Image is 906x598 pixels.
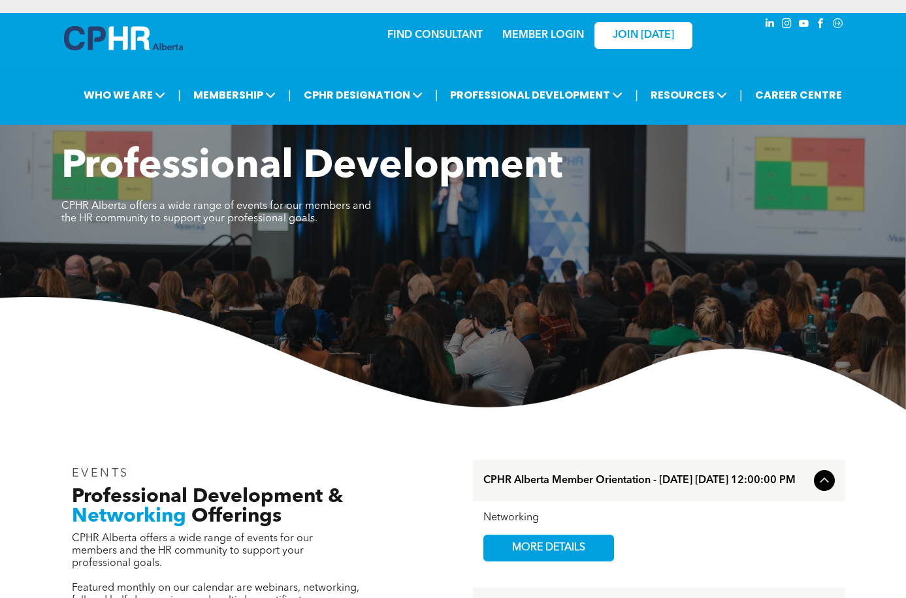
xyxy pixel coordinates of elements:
span: Professional Development & [72,487,343,507]
a: facebook [814,16,828,34]
span: CPHR Alberta offers a wide range of events for our members and the HR community to support your p... [61,201,371,224]
span: Offerings [191,507,282,526]
span: MORE DETAILS [497,535,600,561]
a: Social network [831,16,845,34]
div: Networking [483,512,835,524]
a: JOIN [DATE] [594,22,692,49]
span: PROFESSIONAL DEVELOPMENT [446,83,626,107]
span: Networking [72,507,186,526]
a: FIND CONSULTANT [387,30,483,40]
span: Professional Development [61,148,562,187]
a: linkedin [763,16,777,34]
li: | [178,82,181,108]
span: JOIN [DATE] [613,29,674,42]
li: | [739,82,743,108]
span: CPHR DESIGNATION [300,83,427,107]
span: EVENTS [72,467,130,479]
a: CAREER CENTRE [751,83,846,107]
span: CPHR Alberta Member Orientation - [DATE] [DATE] 12:00:00 PM [483,475,809,487]
a: youtube [797,16,811,34]
li: | [288,82,291,108]
a: MORE DETAILS [483,535,614,561]
span: MEMBERSHIP [189,83,280,107]
li: | [635,82,638,108]
span: WHO WE ARE [80,83,169,107]
span: RESOURCES [647,83,731,107]
li: | [435,82,438,108]
a: MEMBER LOGIN [502,30,584,40]
img: A blue and white logo for cp alberta [64,26,183,50]
a: instagram [780,16,794,34]
span: CPHR Alberta offers a wide range of events for our members and the HR community to support your p... [72,533,313,569]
